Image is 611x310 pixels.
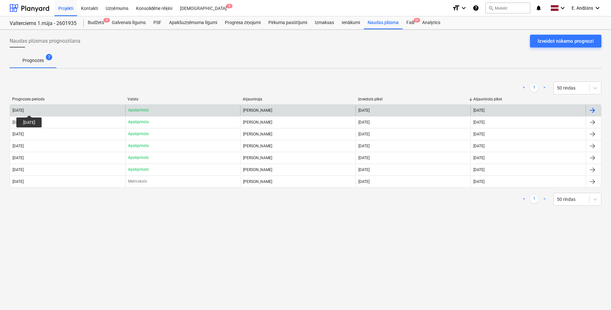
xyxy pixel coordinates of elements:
[358,179,370,184] div: [DATE]
[358,120,370,125] div: [DATE]
[473,132,485,136] div: [DATE]
[541,84,548,92] a: Next page
[473,168,485,172] div: [DATE]
[103,18,110,22] span: 9
[128,143,149,149] p: Apstiprināts
[538,37,594,45] div: Izveidot nākamo prognozi
[128,131,149,137] p: Apstiprināts
[265,16,311,29] a: Pirkuma pasūtījumi
[579,279,611,310] iframe: Chat Widget
[520,84,528,92] a: Previous page
[358,108,370,113] div: [DATE]
[243,97,353,102] div: Atjaunināja
[226,4,232,8] span: 9
[403,16,418,29] div: Faili
[165,16,221,29] a: Apakšuzņēmuma līgumi
[127,97,238,101] div: Valsts
[473,97,583,102] div: Atjaunināts plkst
[488,5,493,11] span: search
[240,177,355,187] div: [PERSON_NAME]
[485,3,530,13] button: Meklēt
[128,155,149,160] p: Apstiprināts
[84,16,108,29] div: Budžets
[403,16,418,29] a: Faili9+
[128,179,147,184] p: Melnraksts
[530,84,538,92] a: Page 1 is your current page
[452,4,460,12] i: format_size
[12,144,24,148] div: [DATE]
[473,144,485,148] div: [DATE]
[22,57,44,64] p: Prognozes
[12,97,122,101] div: Prognozes periods
[473,179,485,184] div: [DATE]
[530,195,538,203] a: Page 1 is your current page
[240,117,355,127] div: [PERSON_NAME]
[473,156,485,160] div: [DATE]
[594,4,601,12] i: keyboard_arrow_down
[84,16,108,29] a: Budžets9
[240,165,355,175] div: [PERSON_NAME]
[358,168,370,172] div: [DATE]
[128,167,149,172] p: Apstiprināts
[358,97,468,101] div: Izveidots plkst
[364,16,403,29] a: Naudas plūsma
[150,16,165,29] a: PSF
[311,16,338,29] a: Izmaksas
[473,4,479,12] i: Zināšanu pamats
[418,16,444,29] a: Analytics
[240,153,355,163] div: [PERSON_NAME]
[12,120,24,125] div: [DATE]
[559,4,566,12] i: keyboard_arrow_down
[128,108,149,113] p: Apstiprināts
[10,37,80,45] span: Naudas plūsmas prognozēšana
[473,120,485,125] div: [DATE]
[520,195,528,203] a: Previous page
[414,18,420,22] span: 9+
[358,144,370,148] div: [DATE]
[12,168,24,172] div: [DATE]
[12,179,24,184] div: [DATE]
[108,16,150,29] a: Galvenais līgums
[338,16,364,29] a: Ienākumi
[535,4,542,12] i: notifications
[128,119,149,125] p: Apstiprināts
[12,108,24,113] div: [DATE]
[221,16,265,29] a: Progresa ziņojumi
[460,4,468,12] i: keyboard_arrow_down
[12,156,24,160] div: [DATE]
[240,129,355,139] div: [PERSON_NAME]
[10,20,76,27] div: Valterciems 1.māja - 2601935
[358,132,370,136] div: [DATE]
[572,5,593,11] span: E. Andžāns
[530,35,601,47] button: Izveidot nākamo prognozi
[12,132,24,136] div: [DATE]
[541,195,548,203] a: Next page
[240,105,355,116] div: [PERSON_NAME]
[46,54,52,60] span: 7
[473,108,485,113] div: [DATE]
[240,141,355,151] div: [PERSON_NAME]
[358,156,370,160] div: [DATE]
